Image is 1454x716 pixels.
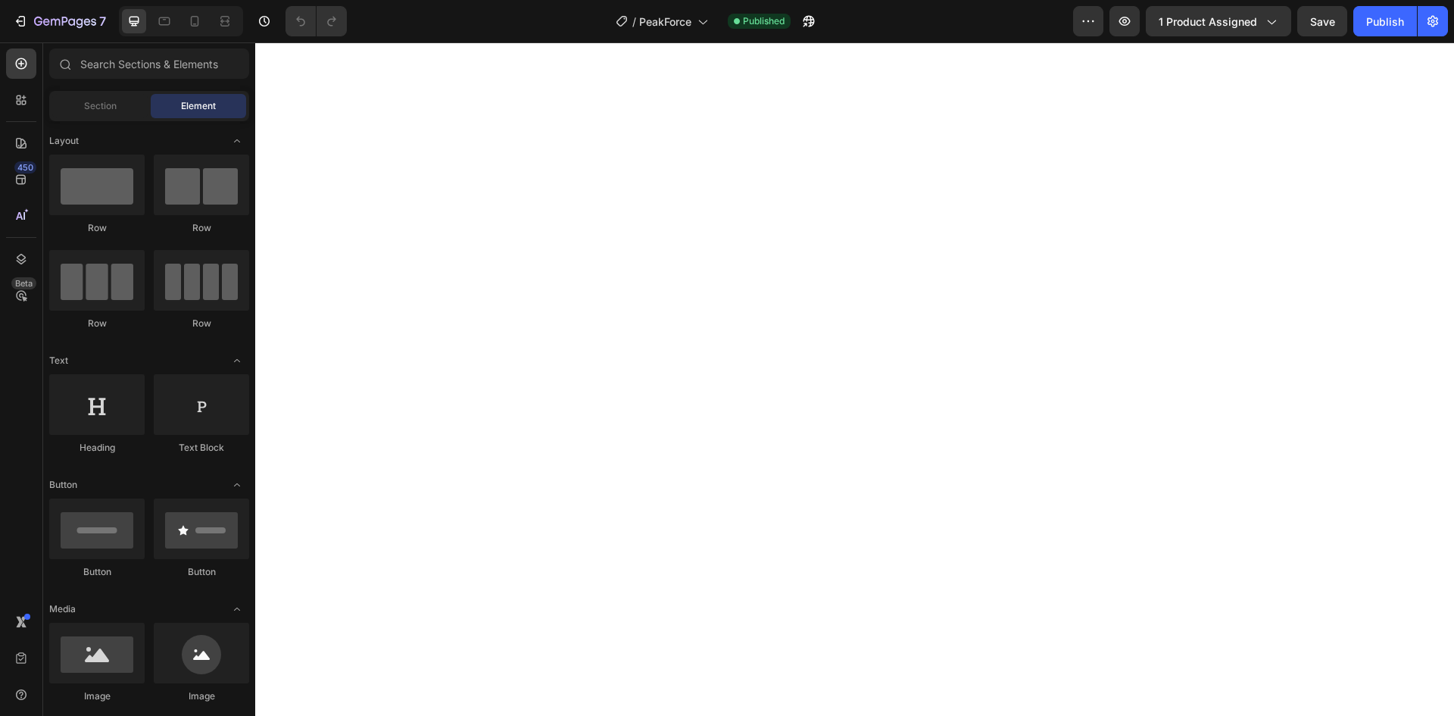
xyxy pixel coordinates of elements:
[99,12,106,30] p: 7
[225,473,249,497] span: Toggle open
[639,14,691,30] span: PeakForce
[49,565,145,579] div: Button
[84,99,117,113] span: Section
[14,161,36,174] div: 450
[285,6,347,36] div: Undo/Redo
[1159,14,1257,30] span: 1 product assigned
[154,317,249,330] div: Row
[154,689,249,703] div: Image
[49,48,249,79] input: Search Sections & Elements
[225,597,249,621] span: Toggle open
[1297,6,1347,36] button: Save
[49,134,79,148] span: Layout
[225,129,249,153] span: Toggle open
[49,317,145,330] div: Row
[255,42,1454,716] iframe: Design area
[1353,6,1417,36] button: Publish
[11,277,36,289] div: Beta
[154,441,249,455] div: Text Block
[49,602,76,616] span: Media
[49,441,145,455] div: Heading
[632,14,636,30] span: /
[1310,15,1335,28] span: Save
[1366,14,1404,30] div: Publish
[225,349,249,373] span: Toggle open
[49,354,68,367] span: Text
[1146,6,1291,36] button: 1 product assigned
[49,689,145,703] div: Image
[743,14,785,28] span: Published
[49,221,145,235] div: Row
[49,478,77,492] span: Button
[154,221,249,235] div: Row
[6,6,113,36] button: 7
[181,99,216,113] span: Element
[154,565,249,579] div: Button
